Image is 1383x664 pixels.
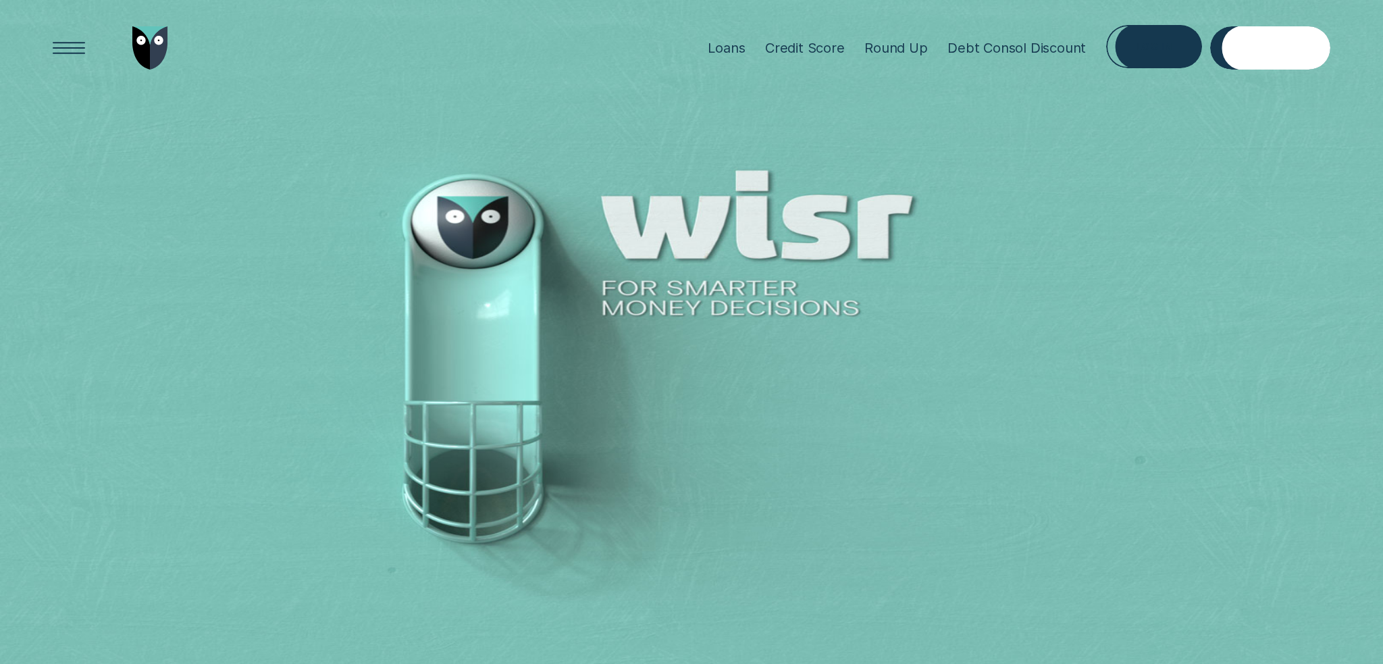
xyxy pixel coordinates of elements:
[1106,25,1202,68] button: Log in
[1210,26,1330,70] a: Get Estimate
[765,39,845,56] div: Credit Score
[132,26,168,70] img: Wisr
[708,39,745,56] div: Loans
[947,39,1086,56] div: Debt Consol Discount
[864,39,927,56] div: Round Up
[47,26,90,70] button: Open Menu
